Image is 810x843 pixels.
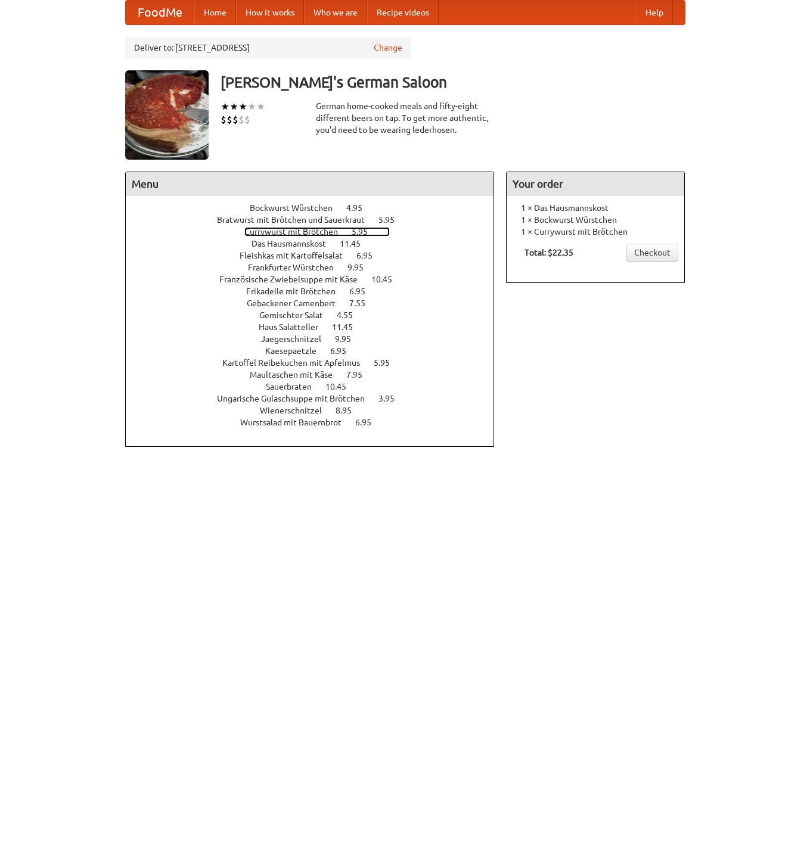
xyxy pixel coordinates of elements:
[259,310,375,320] a: Gemischter Salat 4.55
[261,334,333,344] span: Jaegerschnitzel
[349,298,377,308] span: 7.55
[222,358,412,368] a: Kartoffel Reibekuchen mit Apfelmus 5.95
[219,275,414,284] a: Französische Zwiebelsuppe mit Käse 10.45
[238,100,247,113] li: ★
[194,1,236,24] a: Home
[217,215,377,225] span: Bratwurst mit Brötchen und Sauerkraut
[217,394,377,403] span: Ungarische Gulaschsuppe mit Brötchen
[335,334,363,344] span: 9.95
[247,298,387,308] a: Gebackener Camenbert 7.55
[125,70,209,160] img: angular.jpg
[513,214,678,226] li: 1 × Bockwurst Würstchen
[337,310,365,320] span: 4.55
[378,394,406,403] span: 3.95
[378,215,406,225] span: 5.95
[248,263,386,272] a: Frankfurter Würstchen 9.95
[259,322,375,332] a: Haus Salatteller 11.45
[240,251,355,260] span: Fleishkas mit Kartoffelsalat
[340,239,373,248] span: 11.45
[229,100,238,113] li: ★
[513,226,678,238] li: 1 × Currywurst mit Brötchen
[247,100,256,113] li: ★
[352,227,380,237] span: 5.95
[256,100,265,113] li: ★
[126,172,494,196] h4: Menu
[240,418,353,427] span: Wurstsalad mit Bauernbrot
[221,70,685,94] h3: [PERSON_NAME]'s German Saloon
[261,334,373,344] a: Jaegerschnitzel 9.95
[125,37,411,58] div: Deliver to: [STREET_ADDRESS]
[232,113,238,126] li: $
[260,406,334,415] span: Wienerschnitzel
[221,100,229,113] li: ★
[355,418,383,427] span: 6.95
[247,298,347,308] span: Gebackener Camenbert
[332,322,365,332] span: 11.45
[252,239,383,248] a: Das Hausmannskost 11.45
[525,248,573,257] b: Total: $22.35
[250,370,345,379] span: Maultaschen mit Käse
[250,370,384,379] a: Maultaschen mit Käse 7.95
[371,275,404,284] span: 10.45
[347,263,375,272] span: 9.95
[316,100,495,136] div: German home-cooked meals and fifty-eight different beers on tap. To get more authentic, you'd nee...
[330,346,358,356] span: 6.95
[219,275,370,284] span: Französische Zwiebelsuppe mit Käse
[252,239,338,248] span: Das Hausmannskost
[265,346,328,356] span: Kaesepaetzle
[266,382,324,391] span: Sauerbraten
[265,346,368,356] a: Kaesepaetzle 6.95
[346,370,374,379] span: 7.95
[304,1,367,24] a: Who we are
[367,1,439,24] a: Recipe videos
[240,418,393,427] a: Wurstsalad mit Bauernbrot 6.95
[244,227,350,237] span: Currywurst mit Brötchen
[260,406,374,415] a: Wienerschnitzel 8.95
[336,406,364,415] span: 8.95
[240,251,395,260] a: Fleishkas mit Kartoffelsalat 6.95
[244,113,250,126] li: $
[246,287,347,296] span: Frikadelle mit Brötchen
[217,394,417,403] a: Ungarische Gulaschsuppe mit Brötchen 3.95
[236,1,304,24] a: How it works
[259,310,335,320] span: Gemischter Salat
[248,263,346,272] span: Frankfurter Würstchen
[250,203,384,213] a: Bockwurst Würstchen 4.95
[356,251,384,260] span: 6.95
[626,244,678,262] a: Checkout
[374,358,402,368] span: 5.95
[259,322,330,332] span: Haus Salatteller
[244,227,390,237] a: Currywurst mit Brötchen 5.95
[507,172,684,196] h4: Your order
[636,1,673,24] a: Help
[513,202,678,214] li: 1 × Das Hausmannskost
[246,287,387,296] a: Frikadelle mit Brötchen 6.95
[374,42,402,54] a: Change
[217,215,417,225] a: Bratwurst mit Brötchen und Sauerkraut 5.95
[238,113,244,126] li: $
[250,203,345,213] span: Bockwurst Würstchen
[266,382,368,391] a: Sauerbraten 10.45
[222,358,372,368] span: Kartoffel Reibekuchen mit Apfelmus
[349,287,377,296] span: 6.95
[226,113,232,126] li: $
[346,203,374,213] span: 4.95
[126,1,194,24] a: FoodMe
[221,113,226,126] li: $
[325,382,358,391] span: 10.45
